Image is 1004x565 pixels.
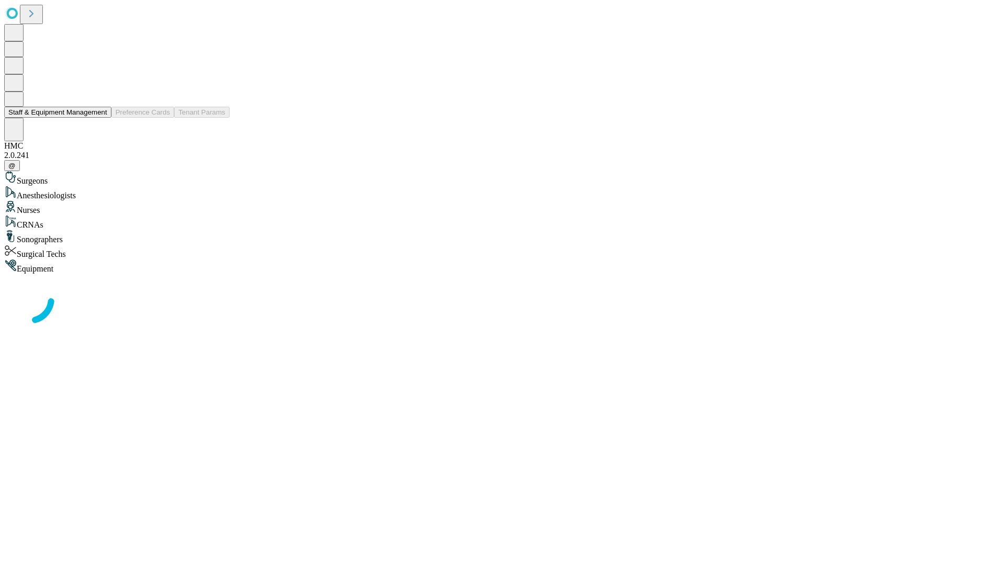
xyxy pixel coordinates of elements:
[4,151,1000,160] div: 2.0.241
[8,162,16,169] span: @
[4,215,1000,230] div: CRNAs
[4,171,1000,186] div: Surgeons
[4,186,1000,200] div: Anesthesiologists
[4,160,20,171] button: @
[4,200,1000,215] div: Nurses
[4,141,1000,151] div: HMC
[174,107,230,118] button: Tenant Params
[4,244,1000,259] div: Surgical Techs
[4,259,1000,274] div: Equipment
[111,107,174,118] button: Preference Cards
[4,230,1000,244] div: Sonographers
[4,107,111,118] button: Staff & Equipment Management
